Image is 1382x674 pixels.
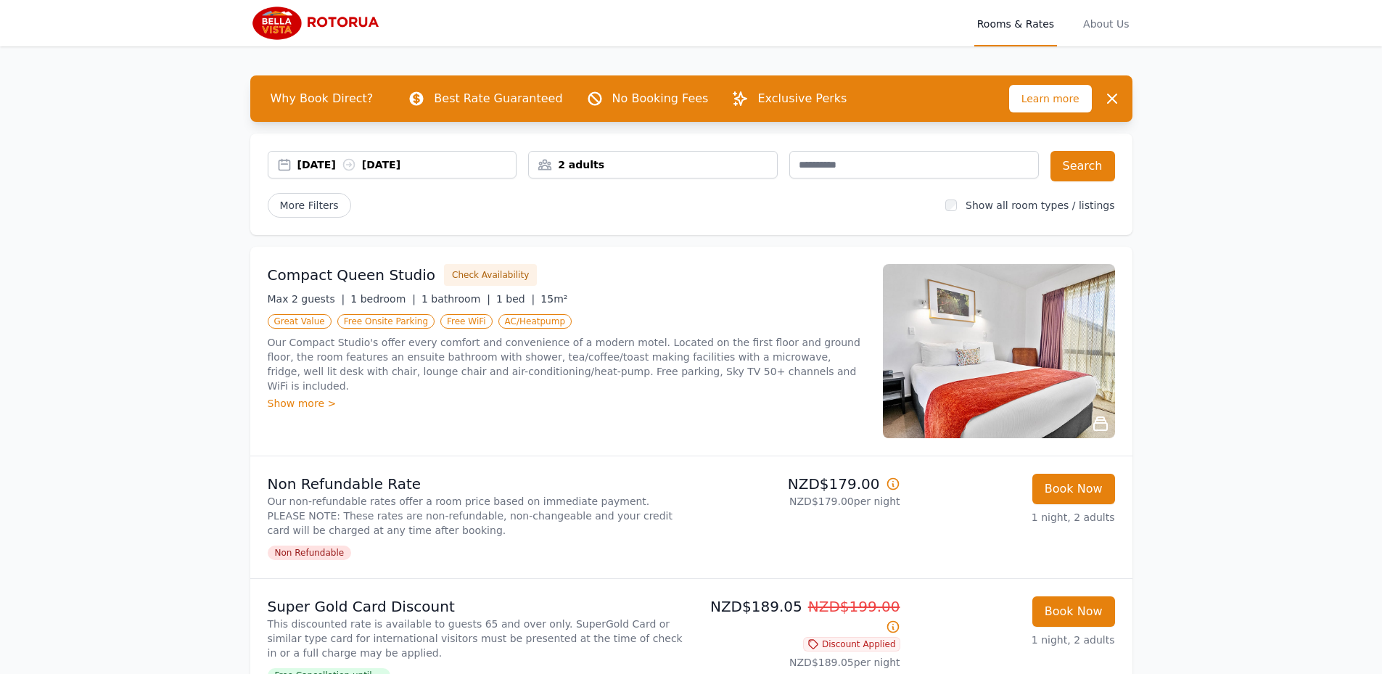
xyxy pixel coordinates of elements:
span: Max 2 guests | [268,293,345,305]
span: Discount Applied [803,637,900,652]
button: Book Now [1032,474,1115,504]
p: Our non-refundable rates offer a room price based on immediate payment. PLEASE NOTE: These rates ... [268,494,686,538]
span: Learn more [1009,85,1092,112]
p: 1 night, 2 adults [912,510,1115,525]
span: 1 bed | [496,293,535,305]
span: 1 bathroom | [421,293,490,305]
p: Exclusive Perks [757,90,847,107]
p: NZD$179.00 [697,474,900,494]
div: [DATE] [DATE] [297,157,517,172]
p: 1 night, 2 adults [912,633,1115,647]
span: Great Value [268,314,332,329]
p: Best Rate Guaranteed [434,90,562,107]
p: Our Compact Studio's offer every comfort and convenience of a modern motel. Located on the first ... [268,335,865,393]
span: Free WiFi [440,314,493,329]
p: NZD$189.05 [697,596,900,637]
button: Check Availability [444,264,537,286]
p: This discounted rate is available to guests 65 and over only. SuperGold Card or similar type card... [268,617,686,660]
span: Why Book Direct? [259,84,385,113]
span: 15m² [540,293,567,305]
h3: Compact Queen Studio [268,265,436,285]
label: Show all room types / listings [966,200,1114,211]
span: AC/Heatpump [498,314,572,329]
span: More Filters [268,193,351,218]
p: NZD$179.00 per night [697,494,900,509]
div: 2 adults [529,157,777,172]
span: Free Onsite Parking [337,314,435,329]
span: NZD$199.00 [808,598,900,615]
div: Show more > [268,396,865,411]
p: Super Gold Card Discount [268,596,686,617]
button: Book Now [1032,596,1115,627]
p: NZD$189.05 per night [697,655,900,670]
p: No Booking Fees [612,90,709,107]
span: 1 bedroom | [350,293,416,305]
p: Non Refundable Rate [268,474,686,494]
img: Bella Vista Rotorua [250,6,390,41]
span: Non Refundable [268,546,352,560]
button: Search [1050,151,1115,181]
